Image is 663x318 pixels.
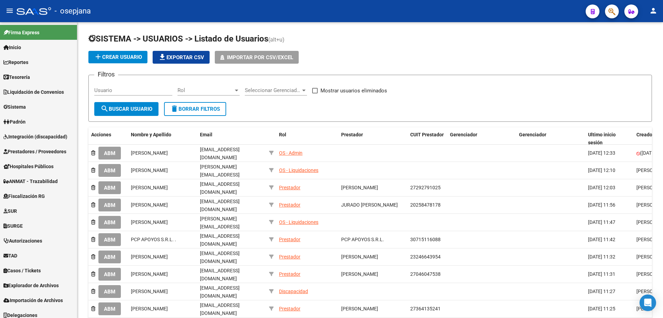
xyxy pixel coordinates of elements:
span: Casos / Tickets [3,267,41,274]
span: Buscar Usuario [100,106,152,112]
span: Acciones [91,132,111,137]
button: Crear Usuario [88,51,147,63]
span: Firma Express [3,29,39,36]
button: Exportar CSV [153,51,210,64]
button: ABM [98,216,121,229]
span: 23246643954 [410,254,441,260]
span: 27292791025 [410,185,441,190]
span: [PERSON_NAME] [131,202,168,208]
mat-icon: person [649,7,657,15]
datatable-header-cell: Prestador [338,127,407,150]
span: [EMAIL_ADDRESS][DOMAIN_NAME] [200,302,240,316]
span: Reportes [3,58,28,66]
span: Mostrar usuarios eliminados [320,87,387,95]
button: ABM [98,302,121,315]
span: [PERSON_NAME] [131,254,168,260]
h3: Filtros [94,70,118,79]
span: Prestador [341,132,363,137]
span: (alt+u) [268,36,285,43]
span: [DATE] 11:32 [588,254,615,260]
span: [EMAIL_ADDRESS][DOMAIN_NAME] [200,199,240,212]
span: [PERSON_NAME] [341,306,378,311]
span: Email [200,132,212,137]
button: ABM [98,251,121,263]
span: Padrón [3,118,26,126]
span: Ultimo inicio sesión [588,132,616,145]
span: [DATE] 11:25 [588,306,615,311]
span: [EMAIL_ADDRESS][DOMAIN_NAME] [200,233,240,247]
span: ABM [104,202,115,208]
mat-icon: delete [170,105,179,113]
button: ABM [98,147,121,160]
span: Sistema [3,103,26,111]
span: 20258478178 [410,202,441,208]
span: ABM [104,306,115,312]
datatable-header-cell: Ultimo inicio sesión [585,127,634,150]
datatable-header-cell: Gerenciador [516,127,585,150]
span: 27046047538 [410,271,441,277]
span: Integración (discapacidad) [3,133,67,140]
span: Explorador de Archivos [3,282,59,289]
mat-icon: search [100,105,109,113]
span: [PERSON_NAME] [131,289,168,294]
span: Gerenciador [450,132,477,137]
span: ABM [104,185,115,191]
datatable-header-cell: Acciones [88,127,128,150]
div: Prestador [279,305,300,313]
span: [DATE] 11:42 [588,237,615,242]
span: Borrar Filtros [170,106,220,112]
span: Seleccionar Gerenciador [245,87,301,93]
button: ABM [98,199,121,211]
span: [PERSON_NAME] [341,254,378,260]
span: [PERSON_NAME][EMAIL_ADDRESS][PERSON_NAME][DOMAIN_NAME] [200,216,240,245]
span: SURGE [3,222,23,230]
span: JURADO [PERSON_NAME] [341,202,398,208]
span: Importación de Archivos [3,297,63,304]
span: Fiscalización RG [3,192,45,200]
mat-icon: file_download [158,53,166,61]
span: [EMAIL_ADDRESS][DOMAIN_NAME] [200,268,240,281]
button: ABM [98,181,121,194]
span: [PERSON_NAME] [341,185,378,190]
span: SISTEMA -> USUARIOS -> Listado de Usuarios [88,34,268,44]
datatable-header-cell: Nombre y Apellido [128,127,197,150]
span: Importar por CSV/Excel [227,54,293,61]
span: [PERSON_NAME] [131,306,168,311]
div: OS - Liquidaciones [279,166,318,174]
span: ABM [104,219,115,226]
span: Prestadores / Proveedores [3,148,66,155]
span: Liquidación de Convenios [3,88,64,96]
span: [DATE] 11:47 [588,219,615,225]
datatable-header-cell: Gerenciador [447,127,516,150]
button: Buscar Usuario [94,102,158,116]
span: [EMAIL_ADDRESS][DOMAIN_NAME] [200,251,240,264]
button: Importar por CSV/Excel [215,51,299,64]
button: ABM [98,268,121,281]
div: OS - Admin [279,149,302,157]
span: Autorizaciones [3,237,42,245]
span: [DATE] 11:27 [588,289,615,294]
span: [PERSON_NAME] [341,271,378,277]
span: ABM [104,271,115,278]
span: [EMAIL_ADDRESS][DOMAIN_NAME] [200,285,240,299]
div: Discapacidad [279,288,308,296]
span: Exportar CSV [158,54,204,61]
span: Creado por [636,132,661,137]
span: ABM [104,167,115,174]
span: ANMAT - Trazabilidad [3,178,58,185]
span: Tesorería [3,73,30,81]
span: [DATE] 11:56 [588,202,615,208]
span: [DATE] 12:10 [588,167,615,173]
span: [PERSON_NAME] [131,167,168,173]
span: [PERSON_NAME] [131,150,168,156]
span: Inicio [3,44,21,51]
div: Prestador [279,201,300,209]
span: ABM [104,289,115,295]
span: PCP APOYOS S.R.L. . [131,237,176,242]
button: ABM [98,164,121,177]
span: Gerenciador [519,132,546,137]
span: SUR [3,207,17,215]
span: TAD [3,252,17,260]
mat-icon: add [94,53,102,61]
datatable-header-cell: CUIT Prestador [407,127,447,150]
